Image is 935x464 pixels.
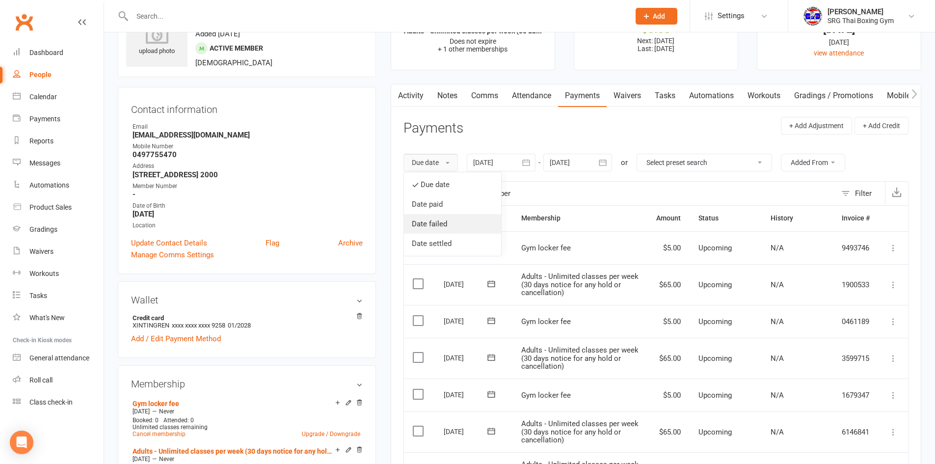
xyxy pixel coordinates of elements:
strong: [EMAIL_ADDRESS][DOMAIN_NAME] [133,131,363,139]
div: Product Sales [29,203,72,211]
span: + 1 other memberships [438,45,508,53]
span: Adults - Unlimited classes per week (30 days notice for any hold or cancellation) [521,346,639,371]
a: Tasks [13,285,104,307]
h3: Membership [131,379,363,389]
div: Messages [29,159,60,167]
div: — [130,455,363,463]
a: Gradings / Promotions [787,84,880,107]
div: — [130,408,363,415]
span: Active member [210,44,263,52]
span: N/A [771,391,784,400]
div: General attendance [29,354,89,362]
div: Workouts [29,270,59,277]
h3: Payments [403,121,463,136]
time: Added [DATE] [195,29,240,38]
a: Update Contact Details [131,237,207,249]
span: N/A [771,317,784,326]
a: What's New [13,307,104,329]
li: XINTINGREN [131,313,363,330]
div: [DATE] [444,424,489,439]
th: History [762,206,833,231]
a: Workouts [741,84,787,107]
span: Upcoming [698,280,732,289]
div: [DATE] [444,276,489,292]
a: Gym locker fee [133,400,179,408]
a: Due date [404,175,501,194]
img: thumb_image1718682644.png [803,6,823,26]
td: $65.00 [647,264,690,305]
button: + Add Adjustment [781,117,852,135]
span: Add [653,12,665,20]
div: Location [133,221,363,230]
button: Added From [781,154,845,171]
a: view attendance [814,49,864,57]
div: Date of Birth [133,201,363,211]
span: [DATE] [133,456,150,463]
div: Email [133,122,363,132]
a: Add / Edit Payment Method [131,333,221,345]
a: People [13,64,104,86]
a: Adults - Unlimited classes per week (30 days notice for any hold or cancellation) [133,447,335,455]
span: N/A [771,244,784,252]
h3: Contact information [131,100,363,115]
a: Class kiosk mode [13,391,104,413]
td: 9493746 [833,231,879,265]
a: Waivers [607,84,648,107]
div: [PERSON_NAME] [828,7,894,16]
th: Invoice # [833,206,879,231]
a: Dashboard [13,42,104,64]
span: Booked: 0 [133,417,159,424]
strong: [STREET_ADDRESS] 2000 [133,170,363,179]
a: Cancel membership [133,431,186,437]
div: or [621,157,628,168]
td: 6146841 [833,411,879,452]
a: Date failed [404,214,501,234]
td: 0461189 [833,305,879,338]
td: $65.00 [647,338,690,379]
div: Roll call [29,376,53,384]
div: [DATE] [444,313,489,328]
span: Upcoming [698,428,732,437]
a: Activity [391,84,430,107]
a: Waivers [13,241,104,263]
span: Gym locker fee [521,244,571,252]
a: Date paid [404,194,501,214]
a: Archive [338,237,363,249]
a: Notes [430,84,464,107]
div: Reports [29,137,53,145]
td: $5.00 [647,379,690,412]
a: Gradings [13,218,104,241]
div: upload photo [126,24,187,56]
a: Payments [13,108,104,130]
div: [DATE] [444,387,489,402]
div: Waivers [29,247,53,255]
span: Unlimited classes remaining [133,424,208,431]
div: Mobile Number [133,142,363,151]
span: 01/2028 [228,322,251,329]
button: + Add Credit [855,117,908,135]
div: Automations [29,181,69,189]
a: Payments [558,84,607,107]
td: 1679347 [833,379,879,412]
th: Status [690,206,762,231]
span: N/A [771,354,784,363]
th: Amount [647,206,690,231]
a: Workouts [13,263,104,285]
a: Product Sales [13,196,104,218]
a: Mobile App [880,84,933,107]
span: N/A [771,428,784,437]
td: $65.00 [647,411,690,452]
div: Calendar [29,93,57,101]
div: Dashboard [29,49,63,56]
td: 1900533 [833,264,879,305]
strong: 0497755470 [133,150,363,159]
td: $5.00 [647,305,690,338]
span: [DATE] [133,408,150,415]
a: Clubworx [12,10,36,34]
span: Upcoming [698,354,732,363]
strong: - [133,190,363,199]
a: Reports [13,130,104,152]
a: Flag [266,237,279,249]
p: Next: [DATE] Last: [DATE] [583,37,729,53]
a: Roll call [13,369,104,391]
